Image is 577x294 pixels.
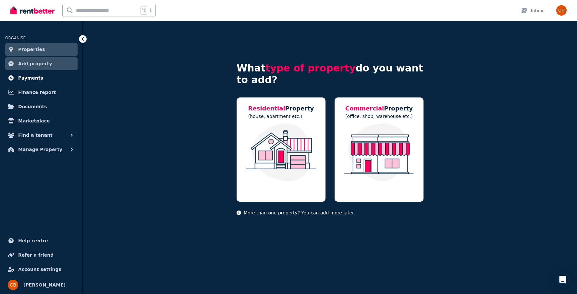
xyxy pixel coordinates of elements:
img: Catherine Ball [556,5,567,16]
span: Finance report [18,88,56,96]
span: Find a tenant [18,131,53,139]
a: Help centre [5,234,78,247]
span: Marketplace [18,117,50,125]
div: Open Intercom Messenger [555,272,571,288]
span: Manage Property [18,146,62,153]
span: Help centre [18,237,48,245]
span: ORGANISE [5,36,26,40]
h5: Property [248,104,314,113]
span: Payments [18,74,43,82]
button: Manage Property [5,143,78,156]
span: Properties [18,45,45,53]
span: Account settings [18,265,61,273]
span: Add property [18,60,52,68]
span: Refer a friend [18,251,54,259]
h5: Property [345,104,413,113]
h4: What do you want to add? [237,62,424,86]
a: Payments [5,71,78,84]
img: Commercial Property [341,123,417,181]
span: type of property [265,62,356,74]
a: Finance report [5,86,78,99]
a: Account settings [5,263,78,276]
span: k [150,8,152,13]
p: (office, shop, warehouse etc.) [345,113,413,120]
a: Documents [5,100,78,113]
a: Marketplace [5,114,78,127]
span: Documents [18,103,47,110]
span: [PERSON_NAME] [23,281,66,289]
img: RentBetter [10,6,55,15]
p: More than one property? You can add more later. [237,210,424,216]
button: Find a tenant [5,129,78,142]
p: (house, apartment etc.) [248,113,314,120]
span: Commercial [345,105,384,112]
img: Catherine Ball [8,280,18,290]
a: Properties [5,43,78,56]
div: Inbox [521,7,543,14]
span: Residential [248,105,285,112]
a: Refer a friend [5,249,78,262]
img: Residential Property [243,123,319,181]
a: Add property [5,57,78,70]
